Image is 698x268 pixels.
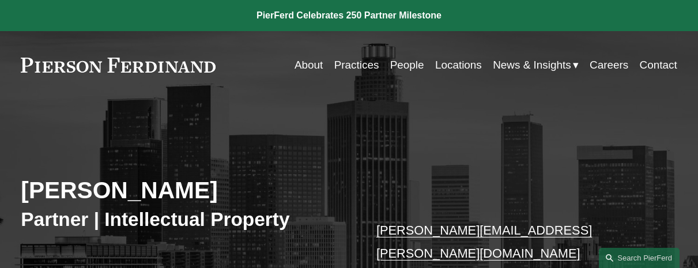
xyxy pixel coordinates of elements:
h3: Partner | Intellectual Property [21,207,349,231]
a: [PERSON_NAME][EMAIL_ADDRESS][PERSON_NAME][DOMAIN_NAME] [376,223,592,260]
h2: [PERSON_NAME] [21,176,349,205]
a: Careers [590,54,628,76]
a: People [390,54,424,76]
span: News & Insights [493,55,571,75]
a: Search this site [599,248,680,268]
a: About [295,54,323,76]
a: Practices [334,54,379,76]
a: Contact [640,54,677,76]
a: Locations [435,54,482,76]
a: folder dropdown [493,54,578,76]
